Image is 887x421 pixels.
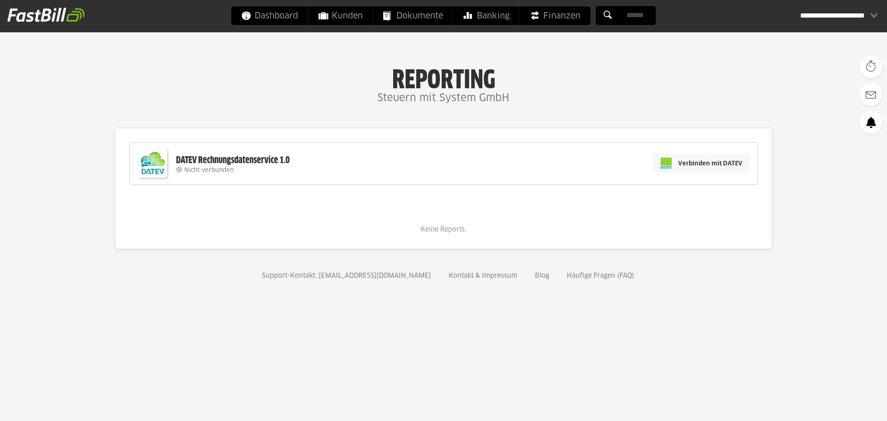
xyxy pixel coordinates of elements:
span: Dokumente [383,6,443,25]
img: DATEV-Datenservice Logo [134,145,171,182]
a: Support-Kontakt: [EMAIL_ADDRESS][DOMAIN_NAME] [259,273,434,279]
span: Finanzen [530,6,580,25]
a: Banking [454,6,520,25]
a: Verbinden mit DATEV [653,153,750,173]
span: Keine Reports. [420,226,467,233]
span: Dashboard [242,6,298,25]
span: Banking [464,6,510,25]
h1: Reporting [92,65,795,89]
a: Finanzen [520,6,590,25]
div: DATEV Rechnungsdatenservice 1.0 [176,154,290,166]
img: fastbill_logo_white.png [7,7,85,22]
a: Dokumente [373,6,453,25]
a: Dashboard [231,6,308,25]
a: Blog [532,273,553,279]
a: Kontakt & Impressum [445,273,521,279]
a: Häufige Fragen (FAQ) [564,273,638,279]
span: Verbinden mit DATEV [678,159,742,168]
iframe: Öffnet ein Widget, in dem Sie weitere Informationen finden [816,393,878,416]
img: pi-datev-logo-farbig-24.svg [661,158,672,169]
a: Kunden [309,6,373,25]
span: Nicht verbunden [184,167,234,173]
span: Kunden [319,6,363,25]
